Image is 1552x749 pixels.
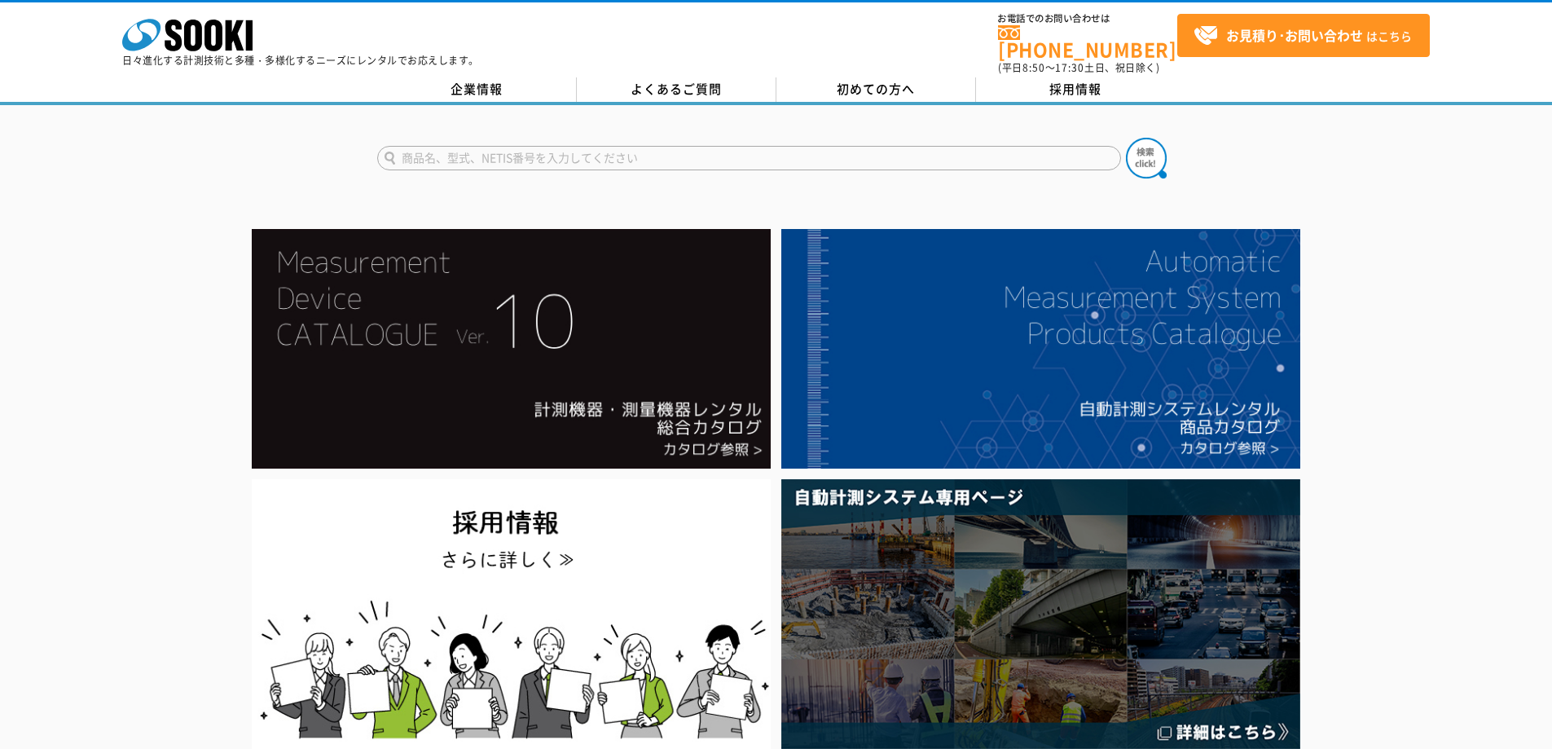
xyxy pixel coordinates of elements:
a: よくあるご質問 [577,77,776,102]
a: 企業情報 [377,77,577,102]
img: Catalog Ver10 [252,229,771,469]
span: 初めての方へ [837,80,915,98]
input: 商品名、型式、NETIS番号を入力してください [377,146,1121,170]
a: [PHONE_NUMBER] [998,25,1177,59]
img: btn_search.png [1126,138,1167,178]
a: お見積り･お問い合わせはこちら [1177,14,1430,57]
span: お電話でのお問い合わせは [998,14,1177,24]
img: 自動計測システム専用ページ [781,479,1300,749]
span: 8:50 [1022,60,1045,75]
img: 自動計測システムカタログ [781,229,1300,469]
span: 17:30 [1055,60,1084,75]
span: はこちら [1194,24,1412,48]
a: 初めての方へ [776,77,976,102]
p: 日々進化する計測技術と多種・多様化するニーズにレンタルでお応えします。 [122,55,479,65]
strong: お見積り･お問い合わせ [1226,25,1363,45]
span: (平日 ～ 土日、祝日除く) [998,60,1159,75]
a: 採用情報 [976,77,1176,102]
img: SOOKI recruit [252,479,771,749]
